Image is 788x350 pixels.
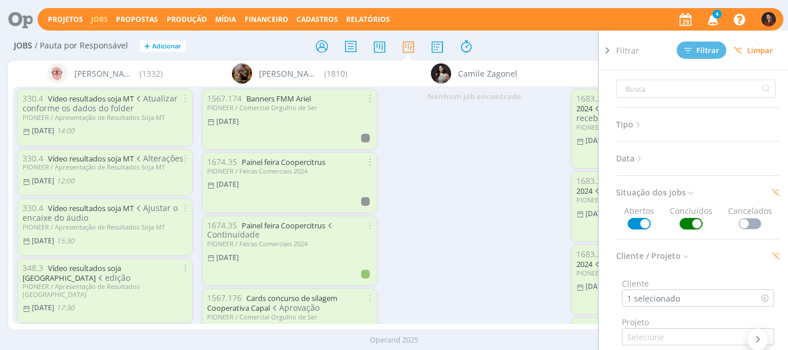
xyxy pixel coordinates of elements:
span: 1674.35 [207,220,237,231]
a: Jobs [91,14,108,24]
div: PIONEER / Comercial Orgulho de Ser [207,104,372,111]
: [DATE] [32,126,54,136]
span: 330.4 [22,93,43,104]
span: Tipo [616,117,643,132]
span: Propostas [116,14,158,24]
span: / Pauta por Responsável [35,41,128,51]
: [DATE] [32,176,54,186]
button: Filtrar [677,42,726,59]
img: M [761,12,776,27]
span: Cancelados [728,205,772,229]
button: 4 [700,9,724,30]
a: Monitoramentos anúncios Pioneer 2024 [576,249,726,269]
button: +Adicionar [140,40,186,52]
span: 1567.176 [207,292,242,303]
: 12:00 [57,176,74,186]
button: Propostas [112,15,162,24]
span: 330.4 [22,153,43,164]
div: Nenhum job encontrado [382,86,566,107]
button: Cadastros [293,15,342,24]
div: PIONEER / Apresentação de Resultados Soja MT [22,163,187,171]
: [DATE] [586,209,608,219]
div: Selecione [627,331,666,343]
span: Monitoramento [592,258,662,269]
a: Vídeo resultados soja MT [48,93,134,104]
button: Projetos [44,15,87,24]
img: A [232,63,252,84]
div: PIONEER / Feiras Comerciais 2024 [207,167,372,175]
span: Filtrar [684,47,719,54]
span: Alterações [134,153,184,164]
span: Adicionar [152,43,181,50]
input: Busca [616,80,776,98]
button: M [761,9,776,29]
span: Camile Zagonel [458,67,517,80]
div: 1 selecionado [627,292,682,304]
: [DATE] [32,303,54,313]
div: Projeto [622,316,774,328]
span: 4 [712,10,722,18]
div: PIONEER / Apresentação de Resultados Soja MT [22,114,187,121]
: 14:00 [57,126,74,136]
a: Vídeo resultados soja MT [48,153,134,164]
span: Ajustar o encaixe do áudio [22,202,178,223]
span: 330.4 [22,202,43,213]
span: Data [616,151,644,166]
span: (1332) [140,67,163,80]
span: 1683.2 [576,321,602,332]
a: Painel feira Coopercitrus [242,220,325,231]
span: 1683.2 [576,175,602,186]
span: Abertos [624,205,654,229]
span: Situação dos jobs [616,185,696,200]
span: Análise de planilhas de histórico recebido [576,103,729,123]
div: PIONEER / Apresentação de Resultados [GEOGRAPHIC_DATA] [22,283,187,298]
span: [PERSON_NAME] [74,67,137,80]
div: PIONEER / Digital 2024 [576,123,741,131]
img: A [47,63,67,84]
a: Vídeo resultados soja [GEOGRAPHIC_DATA] [22,263,121,283]
div: PIONEER / Apresentação de Resultados Soja MT [22,223,187,231]
button: Relatórios [343,15,393,24]
img: C [431,63,451,84]
a: Mídia [215,14,236,24]
: [DATE] [216,253,239,262]
a: Produção [167,14,207,24]
button: Produção [163,15,211,24]
span: Cadastros [297,14,338,24]
a: Monitoramentos anúncios Pioneer 2024 [576,93,726,114]
span: Aprovação [270,302,320,313]
: [DATE] [32,236,54,246]
: [DATE] [216,116,239,126]
span: Atualizar conforme os dados do folder [22,93,178,114]
div: PIONEER / Digital 2024 [576,196,741,204]
span: Jobs [14,41,32,51]
span: 348.3 [22,262,43,273]
div: PIONEER / Feiras Comerciais 2024 [207,240,372,247]
: [DATE] [216,179,239,189]
span: Concluídos [670,205,712,229]
span: 1567.174 [207,93,242,104]
a: Painel feira Coopercitrus [242,157,325,167]
: [DATE] [586,281,608,291]
div: Selecione [622,331,666,343]
a: Cards concurso de silagem Cooperativa Capal [207,293,337,313]
a: Monitoramentos anúncios Pioneer 2024 [576,176,726,196]
button: Financeiro [241,15,292,24]
div: Cliente [622,277,774,289]
button: Limpar [726,42,781,59]
span: 1683.2 [576,249,602,259]
span: edição [96,272,131,283]
a: Relatórios [346,14,390,24]
span: (1810) [324,67,347,80]
span: 1674.35 [207,156,237,167]
: [DATE] [586,136,608,145]
span: [PERSON_NAME] [259,67,322,80]
div: PIONEER / Digital 2024 [576,269,741,277]
button: Mídia [212,15,239,24]
span: 1683.2 [576,93,602,104]
div: PIONEER / Comercial Orgulho de Ser [207,313,372,321]
span: Cliente / Projeto [616,249,691,264]
a: Vídeo resultados soja MT [48,203,134,213]
span: Continuidade [207,220,335,240]
span: Limpar [734,46,773,55]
